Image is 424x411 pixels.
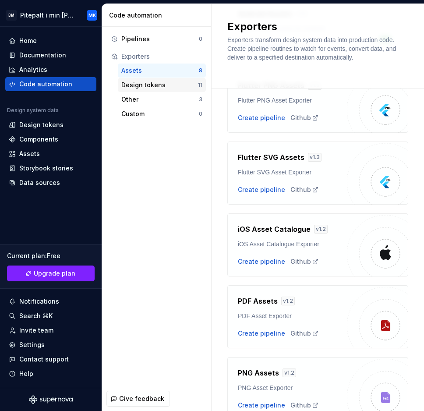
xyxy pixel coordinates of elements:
div: Code automation [19,80,72,89]
div: Flutter PNG Asset Exporter [238,96,347,105]
button: Custom0 [118,107,206,121]
div: v 1.2 [314,225,328,234]
h4: PDF Assets [238,296,278,306]
a: Documentation [5,48,96,62]
div: MK [88,12,96,19]
span: Exporters transform design system data into production code. Create pipeline routines to watch fo... [227,36,398,61]
button: Notifications [5,294,96,308]
div: Assets [121,66,199,75]
button: Assets8 [118,64,206,78]
h4: Flutter SVG Assets [238,152,304,163]
div: Pipelines [121,35,199,43]
span: Upgrade plan [34,269,75,278]
div: Help [19,369,33,378]
div: Invite team [19,326,53,335]
button: Search ⌘K [5,309,96,323]
div: Exporters [121,52,202,61]
div: v 1.3 [308,153,322,162]
div: Custom [121,110,199,118]
a: Data sources [5,176,96,190]
div: Data sources [19,178,60,187]
div: Flutter SVG Asset Exporter [238,168,347,177]
a: Code automation [5,77,96,91]
h4: iOS Asset Catalogue [238,224,311,234]
div: Contact support [19,355,69,364]
div: PDF Asset Exporter [238,312,347,320]
div: 0 [199,110,202,117]
div: Components [19,135,58,144]
div: Code automation [109,11,208,20]
button: Pipelines0 [107,32,206,46]
div: Pitepalt i min [PERSON_NAME] [20,11,76,20]
button: BMPitepalt i min [PERSON_NAME]MK [2,6,100,25]
div: Assets [19,149,40,158]
button: Other3 [118,92,206,106]
div: BM [6,10,17,21]
div: 0 [199,35,202,43]
div: Storybook stories [19,164,73,173]
button: Create pipeline [238,113,285,122]
button: Create pipeline [238,185,285,194]
div: v 1.2 [281,297,295,305]
div: Design tokens [19,120,64,129]
h4: PNG Assets [238,368,279,378]
div: Analytics [19,65,47,74]
button: Help [5,367,96,381]
div: Settings [19,340,45,349]
a: Github [290,329,319,338]
a: Github [290,185,319,194]
a: Invite team [5,323,96,337]
button: Create pipeline [238,257,285,266]
a: Github [290,113,319,122]
a: Home [5,34,96,48]
div: 3 [199,96,202,103]
div: Search ⌘K [19,312,53,320]
div: Design tokens [121,81,198,89]
h2: Exporters [227,20,408,34]
button: Create pipeline [238,329,285,338]
div: Notifications [19,297,59,306]
a: Upgrade plan [7,266,95,281]
div: Home [19,36,37,45]
a: Settings [5,338,96,352]
a: Storybook stories [5,161,96,175]
button: Contact support [5,352,96,366]
a: Design tokens [5,118,96,132]
div: 11 [198,81,202,89]
a: Assets [5,147,96,161]
a: Analytics [5,63,96,77]
button: Design tokens11 [118,78,206,92]
svg: Supernova Logo [29,395,73,404]
div: 8 [199,67,202,74]
button: Create pipeline [238,401,285,410]
div: Current plan : Free [7,252,95,260]
div: Design system data [7,107,59,114]
a: Github [290,401,319,410]
div: v 1.2 [283,368,296,377]
span: Give feedback [119,394,164,403]
div: iOS Asset Catalogue Exporter [238,240,347,248]
button: Give feedback [106,391,170,407]
div: Other [121,95,199,104]
div: PNG Asset Exporter [238,383,347,392]
a: Components [5,132,96,146]
div: Documentation [19,51,66,60]
a: Github [290,257,319,266]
